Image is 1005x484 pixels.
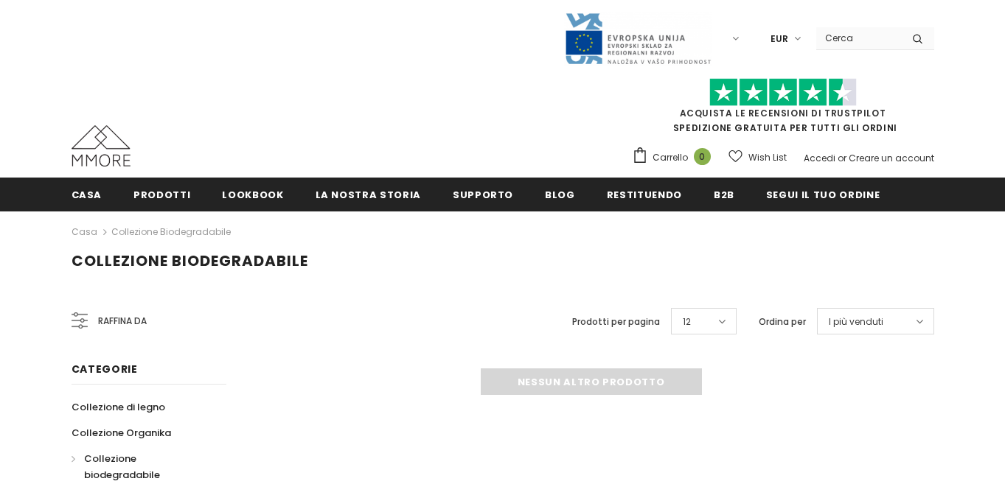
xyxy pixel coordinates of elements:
img: Javni Razpis [564,12,712,66]
img: Casi MMORE [72,125,131,166]
span: EUR [771,32,788,46]
a: Wish List [728,144,787,170]
input: Search Site [816,27,901,49]
span: Casa [72,188,102,202]
span: Collezione biodegradabile [84,452,160,482]
label: Ordina per [759,315,806,329]
span: Carrello [653,150,688,165]
span: La nostra storia [316,188,421,202]
a: Segui il tuo ordine [766,178,880,211]
span: Segui il tuo ordine [766,188,880,202]
span: Wish List [748,150,787,165]
span: SPEDIZIONE GRATUITA PER TUTTI GLI ORDINI [632,85,934,134]
span: Raffina da [98,313,147,329]
span: Restituendo [607,188,682,202]
span: Collezione di legno [72,400,165,414]
a: La nostra storia [316,178,421,211]
span: Categorie [72,362,138,376]
span: Collezione biodegradabile [72,250,308,271]
a: Prodotti [133,178,190,211]
span: Collezione Organika [72,426,171,440]
span: I più venduti [829,315,883,329]
a: Collezione Organika [72,420,171,446]
a: B2B [714,178,734,211]
span: B2B [714,188,734,202]
a: Acquista le recensioni di TrustPilot [680,107,886,119]
a: Restituendo [607,178,682,211]
a: Collezione di legno [72,394,165,420]
span: 0 [694,148,711,165]
a: Carrello 0 [632,147,718,169]
a: Collezione biodegradabile [111,225,231,238]
a: Lookbook [222,178,283,211]
span: Prodotti [133,188,190,202]
span: 12 [683,315,691,329]
label: Prodotti per pagina [572,315,660,329]
a: Casa [72,223,97,241]
span: or [838,152,846,164]
span: supporto [453,188,513,202]
a: Casa [72,178,102,211]
span: Blog [545,188,575,202]
a: Creare un account [849,152,934,164]
a: Blog [545,178,575,211]
span: Lookbook [222,188,283,202]
a: Accedi [804,152,835,164]
img: Fidati di Pilot Stars [709,78,857,107]
a: Javni Razpis [564,32,712,44]
a: supporto [453,178,513,211]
